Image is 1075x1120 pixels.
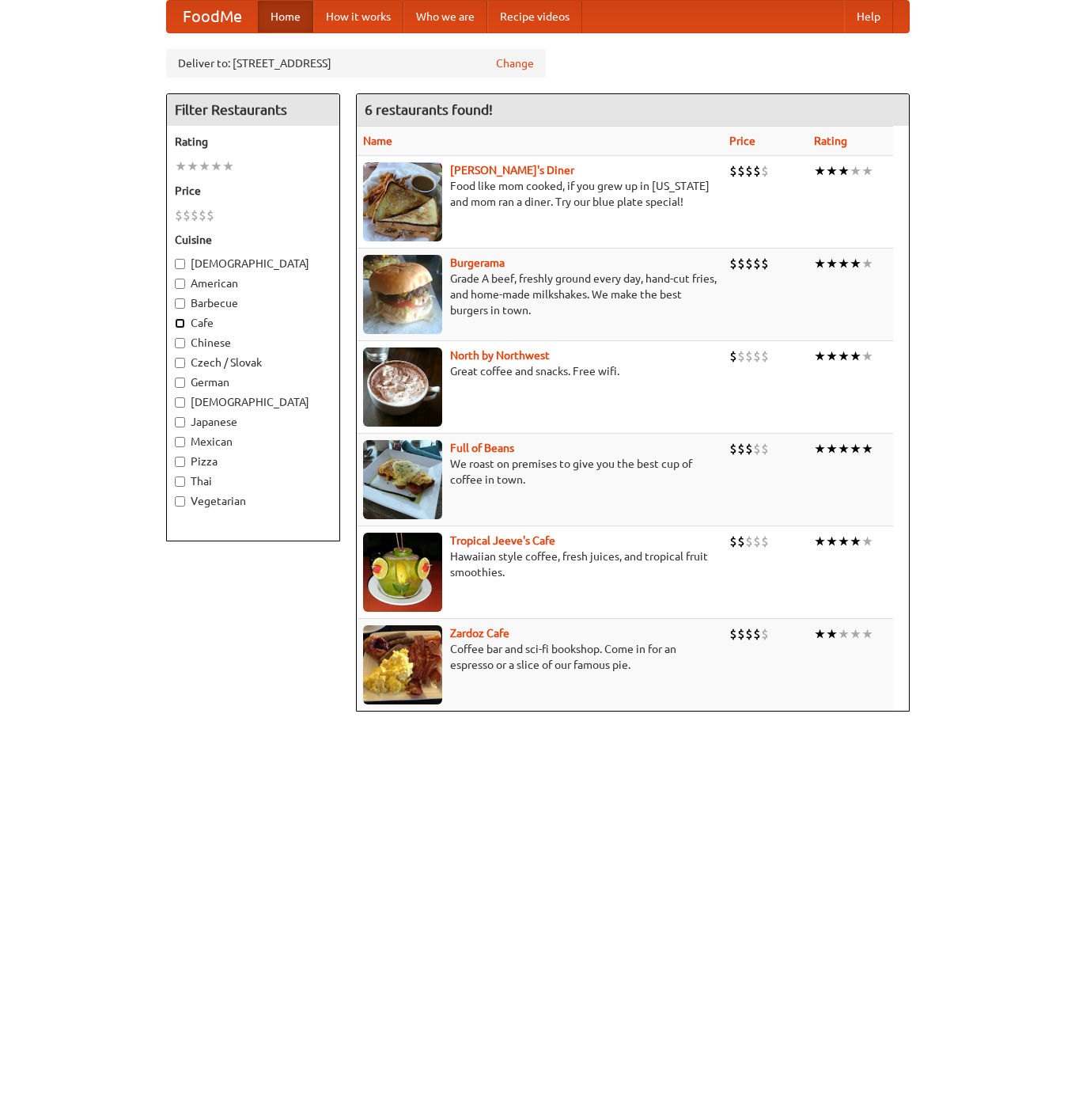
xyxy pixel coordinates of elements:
[814,135,847,147] a: Rating
[175,378,185,388] input: German
[363,533,442,612] img: jeeves.jpg
[861,347,873,365] li: ★
[175,295,331,311] label: Barbecue
[363,549,717,580] p: Hawaiian style coffee, fresh juices, and tropical fruit smoothies.
[450,164,574,177] a: [PERSON_NAME]'s Diner
[363,347,442,427] img: north.jpg
[814,347,826,365] li: ★
[826,162,838,180] li: ★
[745,255,753,272] li: $
[814,533,826,550] li: ★
[729,625,737,643] li: $
[175,358,185,368] input: Czech / Slovak
[175,134,331,150] h5: Rating
[313,1,403,32] a: How it works
[175,417,185,427] input: Japanese
[487,1,582,32] a: Recipe videos
[403,1,487,32] a: Who we are
[175,437,185,447] input: Mexican
[861,625,873,643] li: ★
[175,279,185,289] input: American
[761,625,769,643] li: $
[175,394,331,410] label: [DEMOGRAPHIC_DATA]
[838,255,850,272] li: ★
[729,533,737,550] li: $
[850,533,861,550] li: ★
[199,207,206,224] li: $
[175,454,331,469] label: Pizza
[175,158,187,175] li: ★
[175,434,331,450] label: Mexican
[761,162,769,180] li: $
[850,162,861,180] li: ★
[206,207,214,224] li: $
[729,255,737,272] li: $
[745,162,753,180] li: $
[175,318,185,328] input: Cafe
[199,158,210,175] li: ★
[450,534,555,547] a: Tropical Jeeve's Cafe
[844,1,893,32] a: Help
[737,440,745,457] li: $
[175,315,331,331] label: Cafe
[753,347,761,365] li: $
[175,183,331,199] h5: Price
[729,162,737,180] li: $
[814,625,826,643] li: ★
[183,207,191,224] li: $
[175,338,185,348] input: Chinese
[761,347,769,365] li: $
[363,456,717,488] p: We roast on premises to give you the best cup of coffee in town.
[745,440,753,457] li: $
[363,255,442,334] img: burgerama.jpg
[737,162,745,180] li: $
[838,625,850,643] li: ★
[363,178,717,210] p: Food like mom cooked, if you grew up in [US_STATE] and mom ran a diner. Try our blue plate special!
[210,158,222,175] li: ★
[191,207,199,224] li: $
[175,457,185,467] input: Pizza
[175,275,331,291] label: American
[175,259,185,269] input: [DEMOGRAPHIC_DATA]
[167,94,339,126] h4: Filter Restaurants
[450,627,509,640] a: Zardoz Cafe
[450,442,514,454] b: Full of Beans
[167,1,258,32] a: FoodMe
[826,440,838,457] li: ★
[753,255,761,272] li: $
[450,256,505,269] b: Burgerama
[363,641,717,673] p: Coffee bar and sci-fi bookshop. Come in for an espresso or a slice of our famous pie.
[175,493,331,509] label: Vegetarian
[753,162,761,180] li: $
[753,533,761,550] li: $
[761,440,769,457] li: $
[850,255,861,272] li: ★
[729,440,737,457] li: $
[861,255,873,272] li: ★
[175,414,331,430] label: Japanese
[729,347,737,365] li: $
[175,397,185,408] input: [DEMOGRAPHIC_DATA]
[363,135,392,147] a: Name
[175,335,331,351] label: Chinese
[861,533,873,550] li: ★
[838,533,850,550] li: ★
[761,533,769,550] li: $
[826,625,838,643] li: ★
[753,440,761,457] li: $
[450,349,550,362] a: North by Northwest
[363,162,442,241] img: sallys.jpg
[814,162,826,180] li: ★
[826,533,838,550] li: ★
[838,347,850,365] li: ★
[258,1,313,32] a: Home
[761,255,769,272] li: $
[737,533,745,550] li: $
[814,440,826,457] li: ★
[737,625,745,643] li: $
[166,49,546,78] div: Deliver to: [STREET_ADDRESS]
[737,255,745,272] li: $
